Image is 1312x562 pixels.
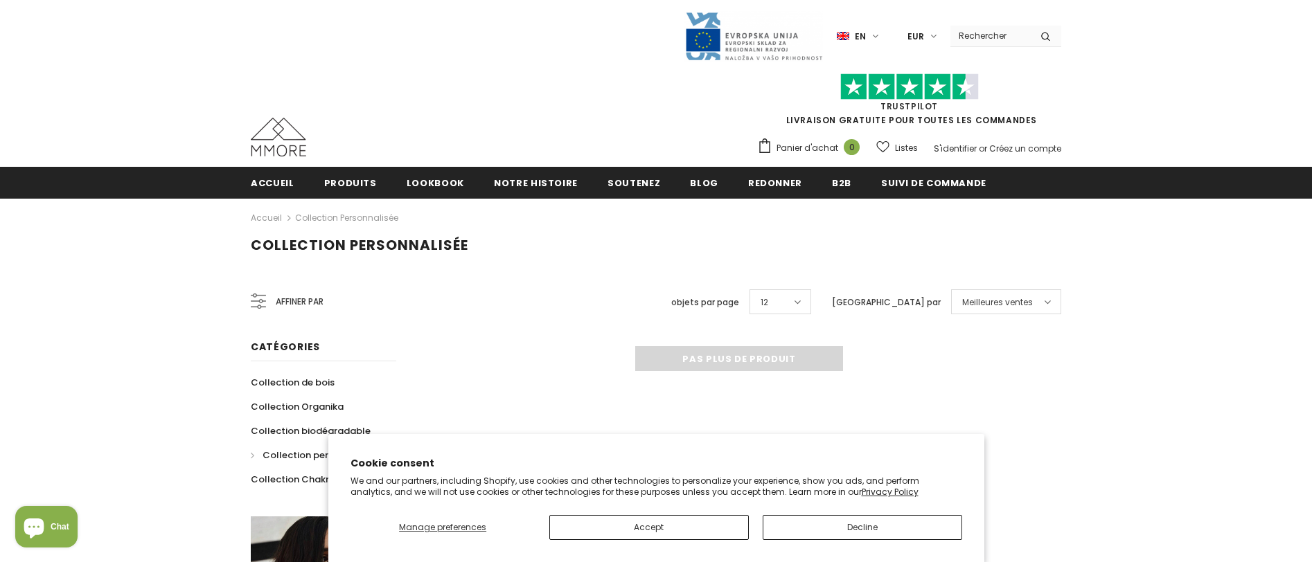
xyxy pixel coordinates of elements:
img: Faites confiance aux étoiles pilotes [840,73,979,100]
span: 0 [844,139,860,155]
label: objets par page [671,296,739,309]
span: B2B [832,176,851,190]
a: Collection personnalisée [295,212,398,224]
a: Collection personnalisée [251,443,378,467]
input: Search Site [950,26,1030,46]
a: Listes [876,136,918,160]
span: Collection de bois [251,376,335,389]
a: Collection Organika [251,395,344,419]
span: Redonner [748,176,802,190]
a: Redonner [748,167,802,198]
label: [GEOGRAPHIC_DATA] par [832,296,941,309]
span: Suivi de commande [881,176,986,190]
span: Blog [690,176,718,190]
a: Blog [690,167,718,198]
a: Accueil [251,167,294,198]
a: B2B [832,167,851,198]
span: Collection personnalisée [263,448,378,462]
a: Collection Chakra [251,467,335,491]
a: Collection biodégradable [251,419,371,443]
a: Collection de bois [251,370,335,395]
span: Collection Chakra [251,473,335,486]
span: Catégories [251,340,320,354]
inbox-online-store-chat: Shopify online store chat [11,506,82,551]
span: soutenez [608,176,660,190]
a: Privacy Policy [862,486,919,498]
h2: Cookie consent [351,456,962,471]
span: Collection personnalisée [251,235,468,255]
a: soutenez [608,167,660,198]
span: Produits [324,176,377,190]
span: Collection biodégradable [251,424,371,437]
span: Affiner par [276,294,323,309]
button: Accept [549,515,749,540]
span: Panier d'achat [777,141,838,155]
img: i-lang-1.png [837,30,849,42]
span: Collection Organika [251,400,344,413]
a: S'identifier [934,143,977,154]
span: or [979,143,987,154]
span: Listes [895,141,918,155]
a: Panier d'achat 0 [757,138,867,158]
img: Cas MMORE [251,118,306,156]
a: Javni Razpis [684,30,823,42]
span: EUR [907,30,924,44]
a: Produits [324,167,377,198]
span: Manage preferences [399,521,486,533]
a: Suivi de commande [881,167,986,198]
span: LIVRAISON GRATUITE POUR TOUTES LES COMMANDES [757,80,1061,126]
span: 12 [761,296,768,309]
span: Notre histoire [494,176,578,190]
a: Accueil [251,210,282,226]
button: Manage preferences [350,515,535,540]
a: Créez un compte [989,143,1061,154]
img: Javni Razpis [684,11,823,62]
span: en [855,30,866,44]
a: Lookbook [407,167,464,198]
p: We and our partners, including Shopify, use cookies and other technologies to personalize your ex... [351,475,962,497]
span: Meilleures ventes [962,296,1033,309]
span: Lookbook [407,176,464,190]
a: Notre histoire [494,167,578,198]
a: TrustPilot [880,100,938,112]
button: Decline [763,515,962,540]
span: Accueil [251,176,294,190]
